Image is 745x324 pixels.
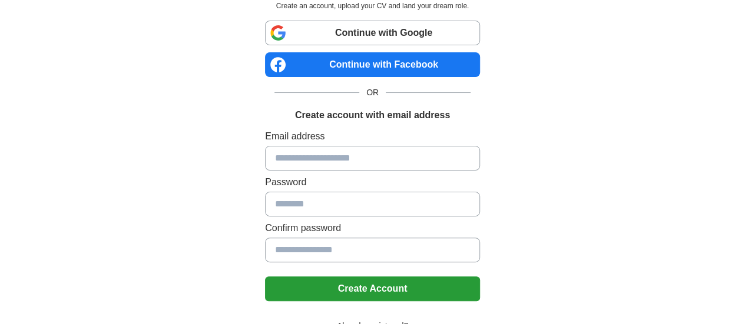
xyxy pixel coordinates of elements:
[265,129,480,143] label: Email address
[265,21,480,45] a: Continue with Google
[265,221,480,235] label: Confirm password
[265,276,480,301] button: Create Account
[359,86,386,99] span: OR
[295,108,450,122] h1: Create account with email address
[265,175,480,189] label: Password
[265,52,480,77] a: Continue with Facebook
[267,1,478,11] p: Create an account, upload your CV and land your dream role.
